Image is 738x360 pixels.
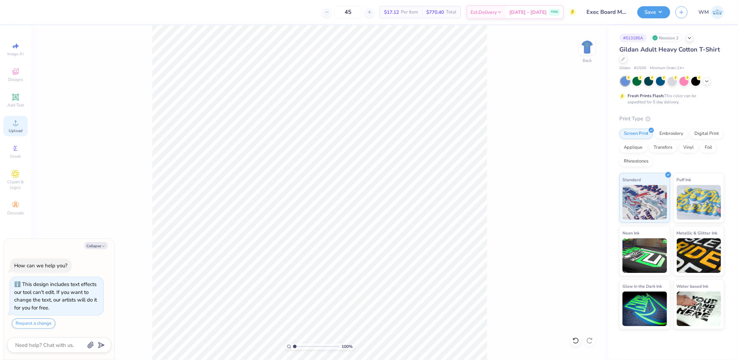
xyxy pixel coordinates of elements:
input: – – [335,6,362,18]
img: Standard [622,185,667,220]
div: Embroidery [655,129,688,139]
div: Foil [700,142,717,153]
span: [DATE] - [DATE] [509,9,547,16]
span: Gildan [619,65,630,71]
div: Revision 2 [650,34,682,42]
span: Neon Ink [622,229,639,237]
span: Metallic & Glitter Ink [677,229,718,237]
span: Water based Ink [677,283,709,290]
span: 100 % [341,343,353,350]
span: Est. Delivery [471,9,497,16]
span: Image AI [8,51,24,57]
img: Wilfredo Manabat [711,6,724,19]
div: Applique [619,142,647,153]
span: Decorate [7,210,24,216]
img: Puff Ink [677,185,721,220]
button: Collapse [84,242,108,249]
span: Per Item [401,9,418,16]
div: This color can be expedited for 5 day delivery. [628,93,713,105]
div: # 513185A [619,34,647,42]
span: Greek [10,154,21,159]
span: Designs [8,77,23,82]
span: Add Text [7,102,24,108]
div: How can we help you? [14,262,67,269]
span: # G500 [634,65,646,71]
img: Metallic & Glitter Ink [677,238,721,273]
div: Vinyl [679,142,698,153]
img: Water based Ink [677,292,721,326]
button: Request a change [12,319,55,329]
div: Back [583,57,592,64]
span: $17.12 [384,9,399,16]
div: Digital Print [690,129,723,139]
div: Rhinestones [619,156,653,167]
span: WM [699,8,709,16]
span: Glow in the Dark Ink [622,283,662,290]
button: Save [637,6,670,18]
div: Transfers [649,142,677,153]
span: Total [446,9,456,16]
span: FREE [551,10,558,15]
span: $770.40 [426,9,444,16]
div: Screen Print [619,129,653,139]
span: Standard [622,176,641,183]
a: WM [699,6,724,19]
div: Print Type [619,115,724,123]
span: Upload [9,128,22,133]
span: Puff Ink [677,176,691,183]
span: Gildan Adult Heavy Cotton T-Shirt [619,45,720,54]
strong: Fresh Prints Flash: [628,93,664,99]
div: This design includes text effects our tool can't edit. If you want to change the text, our artist... [14,281,97,311]
span: Minimum Order: 24 + [650,65,684,71]
img: Back [580,40,594,54]
input: Untitled Design [581,5,632,19]
img: Neon Ink [622,238,667,273]
span: Clipart & logos [3,179,28,190]
img: Glow in the Dark Ink [622,292,667,326]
